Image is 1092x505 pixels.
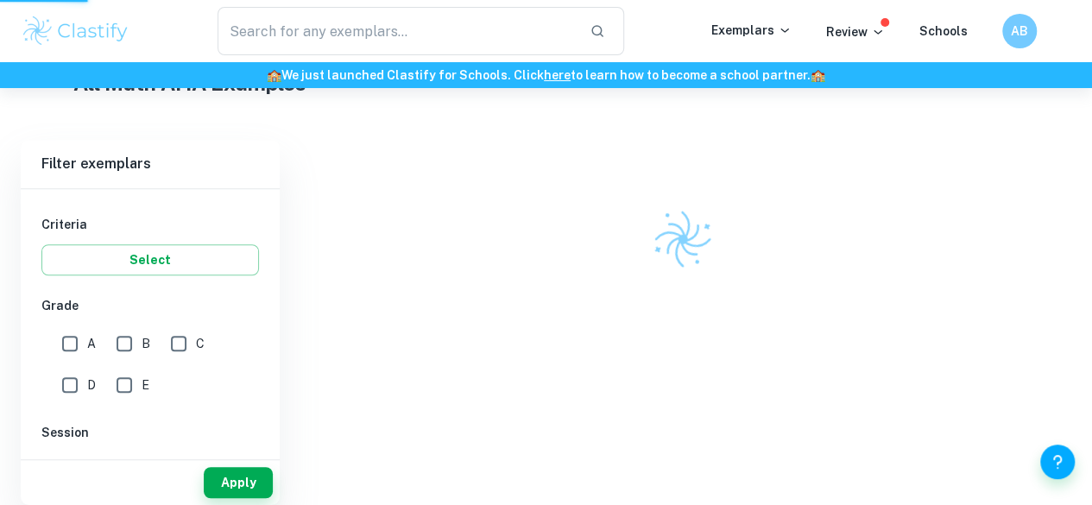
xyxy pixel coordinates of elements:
button: Select [41,244,259,275]
h6: Session [41,423,259,442]
span: 🏫 [811,68,825,82]
input: Search for any exemplars... [218,7,576,55]
h6: AB [1010,22,1030,41]
h6: We just launched Clastify for Schools. Click to learn how to become a school partner. [3,66,1089,85]
button: Apply [204,467,273,498]
button: AB [1002,14,1037,48]
h6: Criteria [41,215,259,234]
img: Clastify logo [21,14,130,48]
span: C [196,334,205,353]
h6: Filter exemplars [21,140,280,188]
p: Review [826,22,885,41]
span: A [87,334,96,353]
p: Exemplars [711,21,792,40]
span: 🏫 [267,68,281,82]
a: here [544,68,571,82]
a: Schools [919,24,968,38]
button: Help and Feedback [1040,445,1075,479]
span: B [142,334,150,353]
h6: Grade [41,296,259,315]
span: D [87,376,96,395]
img: Clastify logo [645,202,719,276]
span: E [142,376,149,395]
